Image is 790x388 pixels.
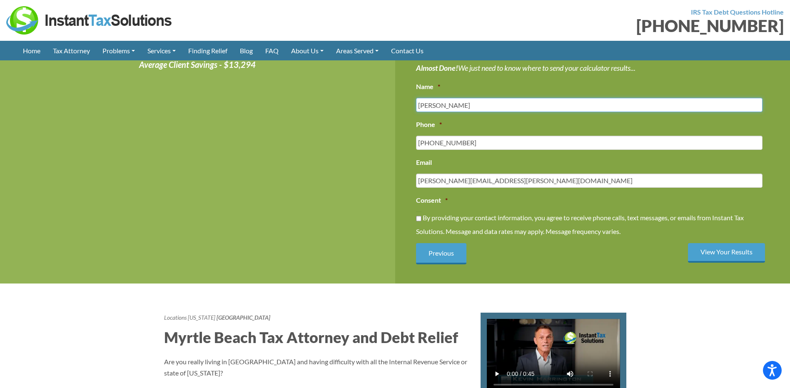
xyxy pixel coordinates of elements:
[416,82,440,91] label: Name
[416,63,635,72] i: We just need to know where to send your calculator results...
[182,41,234,60] a: Finding Relief
[164,314,187,321] a: Locations
[96,41,141,60] a: Problems
[416,63,458,72] strong: Almost Done!
[401,17,784,34] div: [PHONE_NUMBER]
[164,327,468,348] h2: Myrtle Beach Tax Attorney and Debt Relief
[416,98,763,112] input: Your Name *
[385,41,430,60] a: Contact Us
[416,158,432,167] label: Email
[416,120,442,129] label: Phone
[234,41,259,60] a: Blog
[217,314,270,321] strong: [GEOGRAPHIC_DATA]
[416,196,448,205] label: Consent
[141,41,182,60] a: Services
[6,15,173,23] a: Instant Tax Solutions Logo
[17,41,47,60] a: Home
[164,356,468,378] p: Are you really living in [GEOGRAPHIC_DATA] and having difficulty with all the Internal Revenue Se...
[259,41,285,60] a: FAQ
[6,6,173,35] img: Instant Tax Solutions Logo
[416,174,763,188] input: Your Email Address
[416,136,763,150] input: Your Phone Number *
[188,314,215,321] a: [US_STATE]
[688,243,765,263] input: View Your Results
[330,41,385,60] a: Areas Served
[691,8,784,16] strong: IRS Tax Debt Questions Hotline
[416,243,466,264] input: Previous
[47,41,96,60] a: Tax Attorney
[285,41,330,60] a: About Us
[139,60,256,70] i: Average Client Savings - $13,294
